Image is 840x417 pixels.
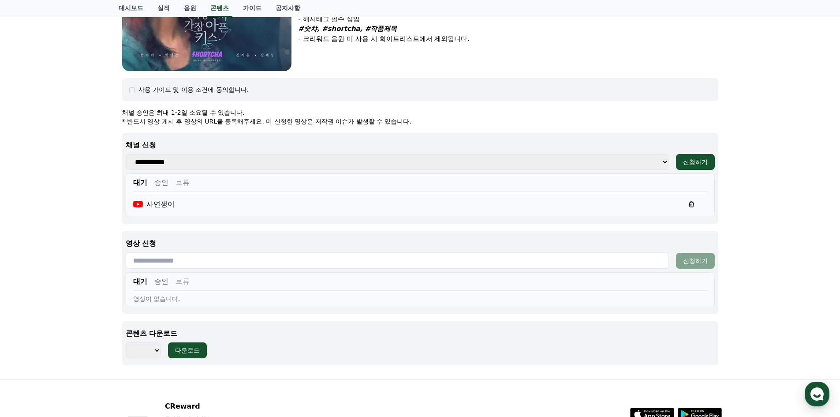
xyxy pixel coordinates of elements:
button: 신청하기 [676,253,715,269]
p: - 해시태그 필수 삽입 [299,14,718,24]
em: #숏챠, #shortcha, #작품제목 [299,25,397,33]
span: 홈 [28,293,33,300]
a: 대화 [58,280,114,302]
button: 보류 [175,276,190,287]
p: 채널 승인은 최대 1-2일 소요될 수 있습니다. [122,108,718,117]
p: 영상 신청 [126,238,715,249]
button: 대기 [133,177,147,188]
button: 대기 [133,276,147,287]
p: 콘텐츠 다운로드 [126,328,715,339]
p: - 크리워드 음원 미 사용 시 화이트리스트에서 제외됩니다. [299,34,718,44]
p: * 반드시 영상 게시 후 영상의 URL을 등록해주세요. 미 신청한 영상은 저작권 이슈가 발생할 수 있습니다. [122,117,718,126]
button: 승인 [154,276,168,287]
button: 신청하기 [676,154,715,170]
button: 다운로드 [168,342,207,358]
div: 사연쟁이 [133,199,175,210]
p: 채널 신청 [126,140,715,150]
span: 설정 [136,293,147,300]
a: 설정 [114,280,169,302]
div: 영상이 없습니다. [133,294,707,303]
p: CReward [165,401,273,412]
div: 신청하기 [683,256,708,265]
a: 홈 [3,280,58,302]
div: 신청하기 [683,158,708,166]
span: 대화 [81,293,91,301]
div: 다운로드 [175,346,200,355]
div: 사용 가이드 및 이용 조건에 동의합니다. [138,85,249,94]
button: 보류 [175,177,190,188]
button: 승인 [154,177,168,188]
